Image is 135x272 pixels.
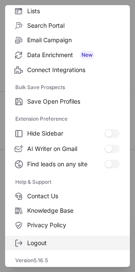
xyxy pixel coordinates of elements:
[27,192,120,200] span: Contact Us
[27,160,104,168] span: Find leads on any site
[5,4,130,18] label: Lists
[5,203,130,218] label: Knowledge Base
[27,66,120,74] span: Connect Integrations
[27,130,104,137] span: Hide Sidebar
[27,207,120,214] span: Knowledge Base
[5,47,130,63] label: Data Enrichment New
[15,175,120,189] label: Help & Support
[5,63,130,77] label: Connect Integrations
[15,112,120,126] label: Extension Preference
[5,126,130,141] label: Hide Sidebar
[27,51,120,59] span: Data Enrichment
[5,236,130,250] label: Logout
[27,98,120,105] span: Save Open Profiles
[27,7,120,15] span: Lists
[27,22,120,29] span: Search Portal
[5,189,130,203] label: Contact Us
[80,51,94,59] span: New
[5,141,130,156] label: AI Writer on Gmail
[27,221,120,229] span: Privacy Policy
[27,145,104,153] span: AI Writer on Gmail
[5,218,130,232] label: Privacy Policy
[5,156,130,172] label: Find leads on any site
[27,36,120,44] span: Email Campaign
[5,18,130,33] label: Search Portal
[27,239,120,247] span: Logout
[15,81,120,94] label: Bulk Save Prospects
[5,33,130,47] label: Email Campaign
[5,254,130,267] div: Version 5.16.5
[5,94,130,109] label: Save Open Profiles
